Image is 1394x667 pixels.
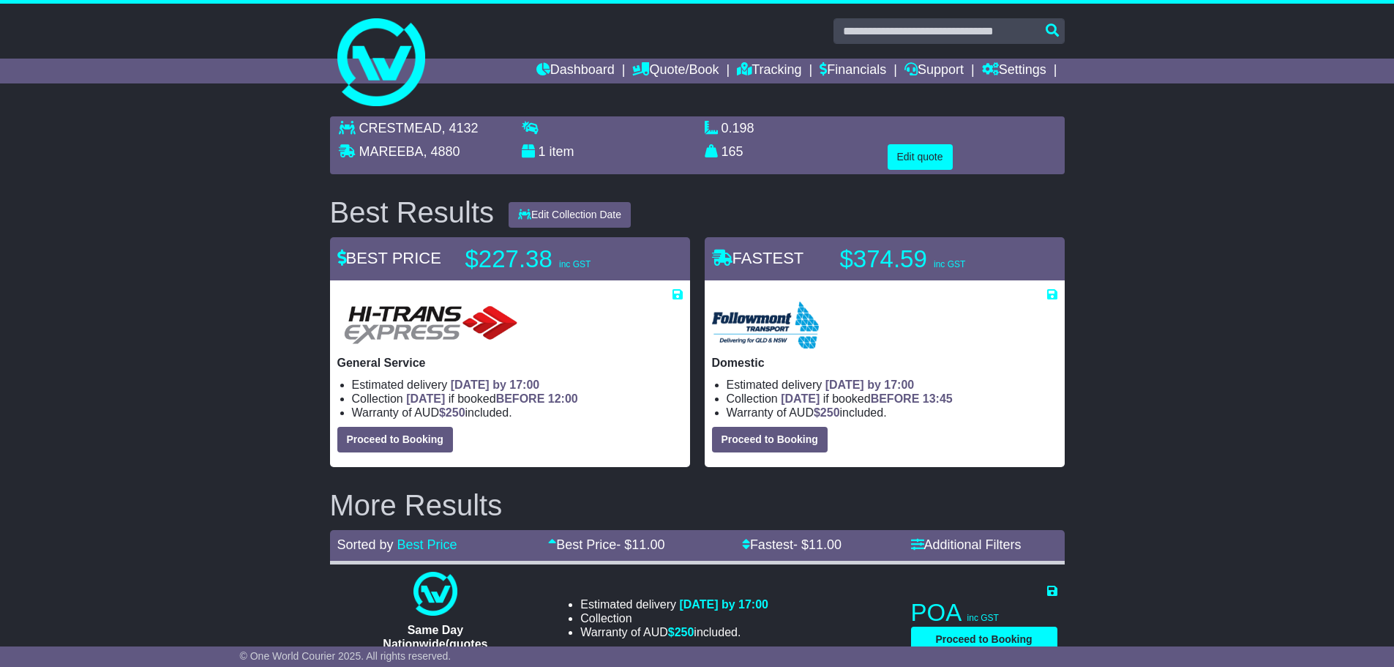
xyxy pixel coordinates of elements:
span: [DATE] [406,392,445,405]
span: [DATE] by 17:00 [679,598,768,611]
li: Collection [580,611,768,625]
a: Best Price [397,537,457,552]
li: Estimated delivery [727,378,1057,392]
button: Proceed to Booking [337,427,453,452]
span: if booked [406,392,577,405]
a: Best Price- $11.00 [548,537,664,552]
span: if booked [781,392,952,405]
span: MAREEBA [359,144,424,159]
img: One World Courier: Same Day Nationwide(quotes take 0.5-1 hour) [413,572,457,616]
li: Collection [727,392,1057,406]
span: [DATE] by 17:00 [451,379,540,391]
span: 13:45 [923,392,953,405]
span: inc GST [934,259,965,269]
span: , 4880 [424,144,460,159]
span: $ [439,406,465,419]
span: [DATE] [781,392,820,405]
a: Dashboard [536,59,615,83]
span: 12:00 [548,392,578,405]
div: Best Results [323,196,502,228]
p: $374.59 [840,245,1023,274]
a: Tracking [737,59,801,83]
a: Fastest- $11.00 [742,537,842,552]
span: 165 [722,144,743,159]
span: 0.198 [722,121,754,135]
span: FASTEST [712,249,804,267]
button: Edit quote [888,144,953,170]
span: $ [668,626,694,638]
li: Estimated delivery [352,378,683,392]
li: Warranty of AUD included. [580,625,768,639]
span: BEFORE [496,392,545,405]
span: inc GST [559,259,591,269]
p: Domestic [712,356,1057,370]
span: item [550,144,574,159]
span: - $ [793,537,842,552]
span: Sorted by [337,537,394,552]
a: Support [904,59,964,83]
img: HiTrans: General Service [337,302,525,349]
span: [DATE] by 17:00 [825,379,915,391]
span: 1 [539,144,546,159]
a: Additional Filters [911,537,1022,552]
span: BEST PRICE [337,249,441,267]
p: General Service [337,356,683,370]
button: Edit Collection Date [509,202,631,228]
span: 11.00 [632,537,664,552]
img: Followmont Transport: Domestic [712,302,819,349]
span: © One World Courier 2025. All rights reserved. [240,650,451,662]
span: 250 [675,626,694,638]
span: Same Day Nationwide(quotes take 0.5-1 hour) [383,624,487,664]
li: Estimated delivery [580,597,768,611]
li: Collection [352,392,683,406]
span: - $ [616,537,664,552]
a: Financials [820,59,886,83]
p: POA [911,598,1057,627]
span: BEFORE [871,392,920,405]
span: CRESTMEAD [359,121,442,135]
button: Proceed to Booking [911,627,1057,652]
h2: More Results [330,489,1065,521]
span: 11.00 [809,537,842,552]
li: Warranty of AUD included. [352,406,683,420]
span: $ [814,406,840,419]
span: 250 [820,406,840,419]
span: 250 [446,406,465,419]
a: Settings [982,59,1046,83]
p: $227.38 [465,245,648,274]
a: Quote/Book [632,59,719,83]
button: Proceed to Booking [712,427,828,452]
span: inc GST [967,613,999,623]
li: Warranty of AUD included. [727,406,1057,420]
span: , 4132 [442,121,479,135]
